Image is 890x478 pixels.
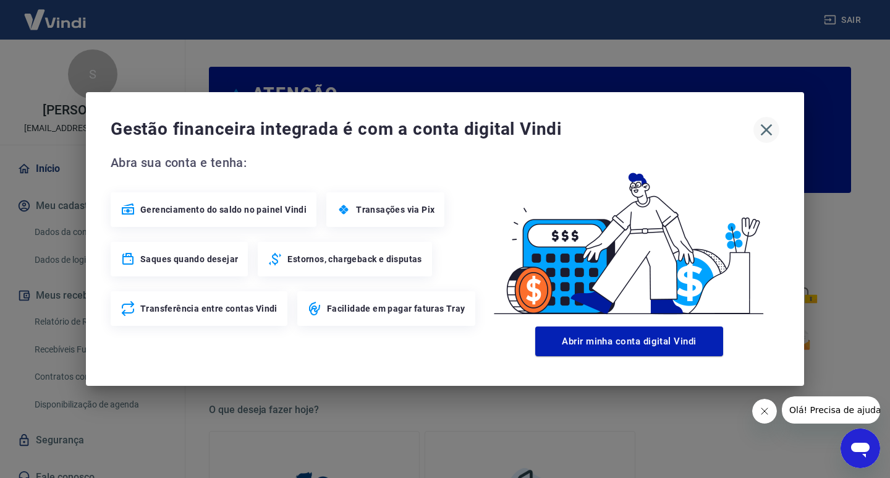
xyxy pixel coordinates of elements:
span: Gerenciamento do saldo no painel Vindi [140,203,307,216]
iframe: Fechar mensagem [752,399,777,424]
button: Abrir minha conta digital Vindi [535,326,723,356]
span: Olá! Precisa de ajuda? [7,9,104,19]
span: Abra sua conta e tenha: [111,153,479,173]
iframe: Botão para abrir a janela de mensagens [841,429,880,468]
img: Good Billing [479,153,779,322]
span: Transações via Pix [356,203,434,216]
span: Facilidade em pagar faturas Tray [327,302,465,315]
span: Estornos, chargeback e disputas [287,253,422,265]
span: Transferência entre contas Vindi [140,302,278,315]
span: Gestão financeira integrada é com a conta digital Vindi [111,117,753,142]
span: Saques quando desejar [140,253,238,265]
iframe: Mensagem da empresa [782,396,880,424]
